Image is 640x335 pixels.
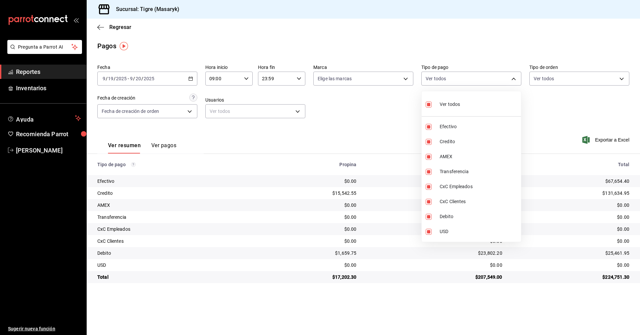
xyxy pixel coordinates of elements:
[440,198,518,205] span: CxC Clientes
[440,183,518,190] span: CxC Empleados
[440,228,518,235] span: USD
[120,42,128,50] img: Tooltip marker
[440,138,518,145] span: Credito
[440,153,518,160] span: AMEX
[440,168,518,175] span: Transferencia
[440,213,518,220] span: Debito
[440,101,460,108] span: Ver todos
[440,123,518,130] span: Efectivo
